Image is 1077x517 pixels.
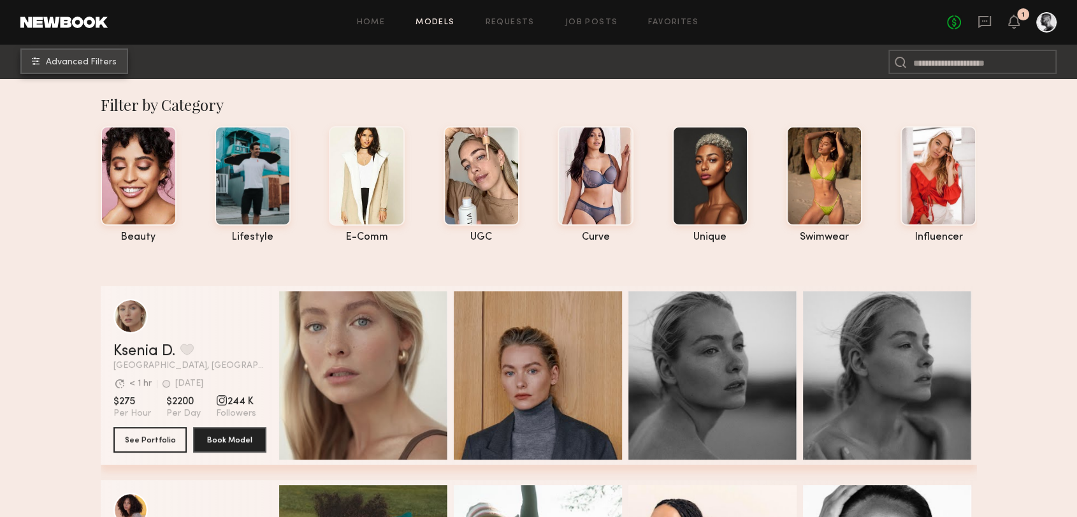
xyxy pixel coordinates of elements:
[216,408,256,419] span: Followers
[786,232,862,243] div: swimwear
[357,18,386,27] a: Home
[215,232,291,243] div: lifestyle
[193,427,266,453] button: Book Model
[129,379,152,388] div: < 1 hr
[101,232,177,243] div: beauty
[113,344,175,359] a: Ksenia D.
[113,408,151,419] span: Per Hour
[558,232,633,243] div: curve
[444,232,519,243] div: UGC
[46,58,117,67] span: Advanced Filters
[101,94,977,115] div: Filter by Category
[486,18,535,27] a: Requests
[672,232,748,243] div: unique
[416,18,454,27] a: Models
[166,395,201,408] span: $2200
[648,18,698,27] a: Favorites
[175,379,203,388] div: [DATE]
[216,395,256,408] span: 244 K
[113,427,187,453] button: See Portfolio
[20,48,128,74] button: Advanced Filters
[900,232,976,243] div: influencer
[329,232,405,243] div: e-comm
[166,408,201,419] span: Per Day
[1022,11,1025,18] div: 1
[113,361,266,370] span: [GEOGRAPHIC_DATA], [GEOGRAPHIC_DATA]
[113,395,151,408] span: $275
[565,18,618,27] a: Job Posts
